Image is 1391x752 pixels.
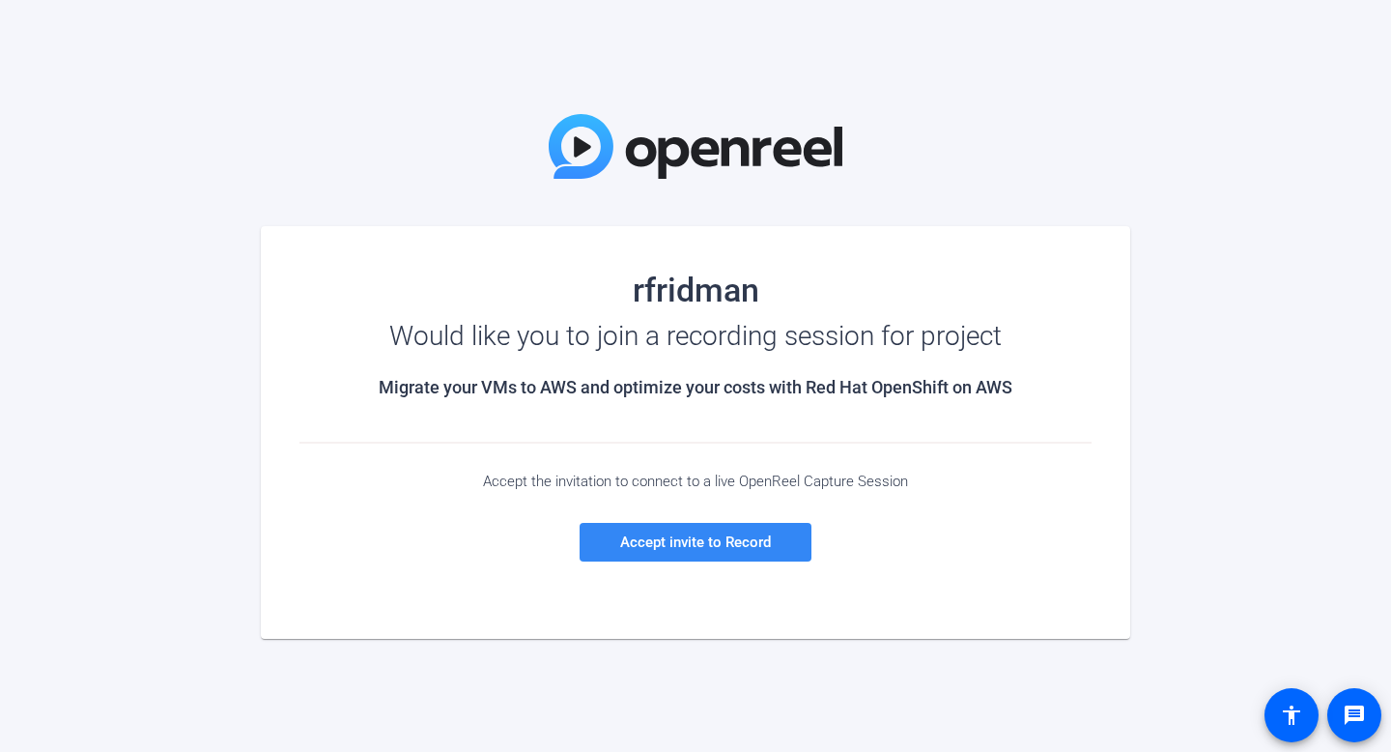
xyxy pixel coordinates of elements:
[549,114,842,179] img: OpenReel Logo
[580,523,811,562] a: Accept invite to Record
[1343,704,1366,727] mat-icon: message
[299,275,1092,305] div: rfridman
[1280,704,1303,727] mat-icon: accessibility
[299,377,1092,398] h2: Migrate your VMs to AWS and optimize your costs with Red Hat OpenShift on AWS
[299,473,1092,490] div: Accept the invitation to connect to a live OpenReel Capture Session
[299,321,1092,352] div: Would like you to join a recording session for project
[620,534,771,551] span: Accept invite to Record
